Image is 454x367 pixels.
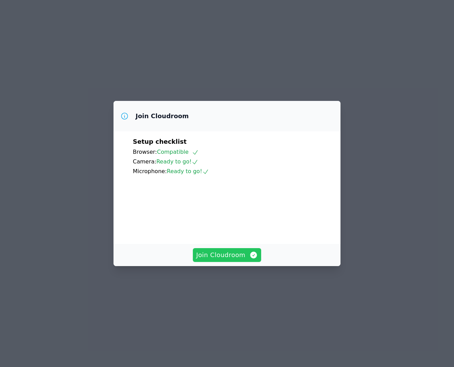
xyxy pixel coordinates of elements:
span: Microphone: [133,168,167,175]
span: Setup checklist [133,138,187,145]
span: Browser: [133,149,157,155]
h3: Join Cloudroom [136,112,189,120]
span: Compatible [157,149,199,155]
span: Camera: [133,158,156,165]
span: Ready to go! [167,168,209,175]
button: Join Cloudroom [193,248,261,262]
span: Ready to go! [156,158,198,165]
span: Join Cloudroom [196,250,258,260]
